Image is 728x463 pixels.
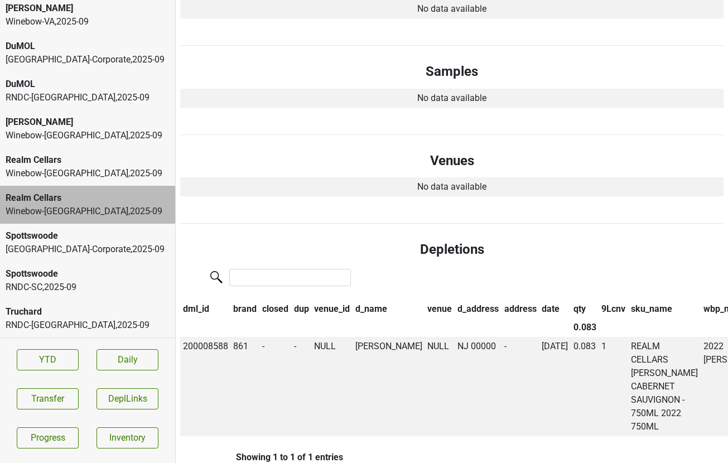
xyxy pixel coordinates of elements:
th: address: activate to sort column ascending [502,300,539,319]
th: dml_id: activate to sort column ascending [180,300,231,319]
div: Winebow-VA , 2025 - 09 [6,15,170,28]
td: No data available [180,177,724,196]
div: DuMOL [6,78,170,91]
td: 200008588 [180,337,231,436]
div: Truchard [6,305,170,319]
th: d_address: activate to sort column ascending [455,300,502,319]
a: YTD [17,349,79,370]
div: [PERSON_NAME] [6,2,170,15]
div: Winebow-[GEOGRAPHIC_DATA] , 2025 - 09 [6,129,170,142]
th: 0.083 [571,318,599,337]
div: RNDC-SC , 2025 - 09 [6,281,170,294]
td: - [259,337,291,436]
td: NULL [425,337,455,436]
div: Showing 1 to 1 of 1 entries [180,452,343,462]
th: qty: activate to sort column ascending [571,300,599,319]
td: [PERSON_NAME] [353,337,425,436]
th: venue_id: activate to sort column ascending [311,300,353,319]
td: REALM CELLARS [PERSON_NAME] CABERNET SAUVIGNON - 750ML 2022 750ML [628,337,701,436]
div: Winebow-[GEOGRAPHIC_DATA] , 2025 - 09 [6,205,170,218]
th: date: activate to sort column ascending [539,300,571,319]
div: [PERSON_NAME] [6,115,170,129]
button: DeplLinks [97,388,158,409]
th: brand: activate to sort column ascending [231,300,260,319]
th: venue: activate to sort column ascending [425,300,455,319]
div: RNDC-[GEOGRAPHIC_DATA] , 2025 - 09 [6,91,170,104]
th: sku_name: activate to sort column ascending [628,300,701,319]
div: Realm Cellars [6,191,170,205]
th: closed: activate to sort column ascending [259,300,291,319]
div: [GEOGRAPHIC_DATA]-Corporate , 2025 - 09 [6,243,170,256]
td: - [291,337,312,436]
a: Progress [17,427,79,448]
th: dup: activate to sort column ascending [291,300,312,319]
h4: Venues [189,153,715,169]
button: Transfer [17,388,79,409]
th: d_name: activate to sort column ascending [353,300,425,319]
th: 9Lcnv: activate to sort column ascending [599,300,629,319]
div: Spottswoode [6,229,170,243]
h4: Depletions [189,242,715,258]
td: 0.083 [571,337,599,436]
td: NULL [311,337,353,436]
div: [GEOGRAPHIC_DATA]-Corporate , 2025 - 09 [6,53,170,66]
div: Realm Cellars [6,153,170,167]
a: Daily [97,349,158,370]
td: - [502,337,539,436]
div: Winebow-[GEOGRAPHIC_DATA] , 2025 - 09 [6,167,170,180]
h4: Samples [189,64,715,80]
div: DuMOL [6,40,170,53]
td: 861 [231,337,260,436]
div: RNDC-[GEOGRAPHIC_DATA] , 2025 - 09 [6,319,170,332]
td: [DATE] [539,337,571,436]
td: No data available [180,89,724,108]
td: 1 [599,337,629,436]
div: Spottswoode [6,267,170,281]
td: NJ 00000 [455,337,502,436]
a: Inventory [97,427,158,448]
